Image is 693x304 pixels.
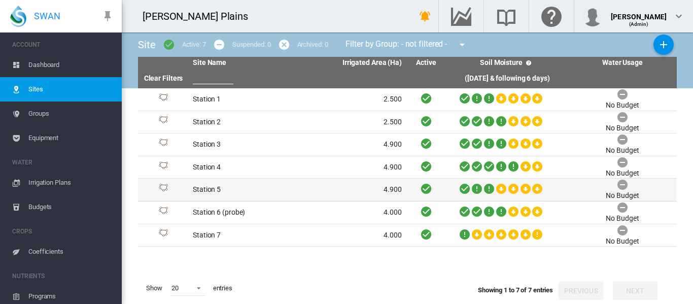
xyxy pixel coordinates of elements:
span: ACCOUNT [12,37,114,53]
span: Site [138,39,156,51]
div: [PERSON_NAME] Plains [143,9,257,23]
td: 2.500 [297,88,406,111]
tr: Site Id: 4253 Station 2 2.500 No Budget [138,111,677,134]
th: Soil Moisture [446,57,568,69]
span: NUTRIENTS [12,268,114,284]
span: Sites [28,77,114,102]
td: Station 4 [189,156,297,179]
md-icon: icon-minus-circle [213,39,225,51]
div: No Budget [606,146,639,156]
md-icon: icon-bell-ring [419,10,431,22]
span: SWAN [34,10,60,22]
md-icon: Search the knowledge base [494,10,518,22]
md-icon: Click here for help [539,10,564,22]
img: 1.svg [157,207,169,219]
tr: Site Id: 4257 Station 6 (probe) 4.000 No Budget [138,201,677,224]
div: Site Id: 4257 [142,207,185,219]
div: Site Id: 4252 [142,93,185,106]
div: No Budget [606,191,639,201]
td: 4.900 [297,133,406,156]
span: Show [142,280,166,297]
td: 4.900 [297,156,406,179]
button: Previous [559,282,603,300]
img: 1.svg [157,161,169,174]
td: 4.000 [297,224,406,247]
button: icon-bell-ring [415,6,435,26]
td: Station 7 [189,224,297,247]
button: Add New Site, define start date [653,35,674,55]
div: 20 [171,284,179,292]
div: Site Id: 4255 [142,161,185,174]
td: 4.900 [297,179,406,201]
div: Archived: 0 [297,40,328,49]
div: Site Id: 4253 [142,116,185,128]
span: entries [209,280,236,297]
a: Clear Filters [144,74,183,82]
img: 1.svg [157,116,169,128]
td: Station 2 [189,111,297,133]
md-icon: icon-help-circle [523,57,535,69]
img: 1.svg [157,229,169,241]
td: Station 6 (probe) [189,201,297,224]
md-icon: icon-plus [657,39,670,51]
tr: Site Id: 4254 Station 3 4.900 No Budget [138,133,677,156]
td: 4.000 [297,201,406,224]
md-icon: icon-menu-down [456,39,468,51]
th: Site Name [189,57,297,69]
button: icon-menu-down [452,35,472,55]
div: No Budget [606,100,639,111]
div: No Budget [606,237,639,247]
tr: Site Id: 4258 Station 7 4.000 No Budget [138,224,677,247]
td: Station 3 [189,133,297,156]
md-icon: icon-cancel [278,39,290,51]
div: Site Id: 4258 [142,229,185,241]
button: Next [613,282,657,300]
img: 1.svg [157,93,169,106]
span: (Admin) [629,21,649,27]
th: Active [406,57,446,69]
div: Site Id: 4256 [142,184,185,196]
img: 1.svg [157,139,169,151]
th: Irrigated Area (Ha) [297,57,406,69]
tr: Site Id: 4255 Station 4 4.900 No Budget [138,156,677,179]
span: Equipment [28,126,114,150]
th: ([DATE] & following 6 days) [446,69,568,88]
div: Site Id: 4254 [142,139,185,151]
div: No Budget [606,214,639,224]
div: Suspended: 0 [232,40,271,49]
img: SWAN-Landscape-Logo-Colour-drop.png [10,6,26,27]
span: WATER [12,154,114,171]
md-icon: icon-chevron-down [673,10,685,22]
span: Dashboard [28,53,114,77]
div: [PERSON_NAME] [611,8,667,18]
tr: Site Id: 4256 Station 5 4.900 No Budget [138,179,677,201]
img: 1.svg [157,184,169,196]
span: CROPS [12,223,114,240]
td: Station 5 [189,179,297,201]
td: Station 1 [189,88,297,111]
span: Showing 1 to 7 of 7 entries [478,286,553,294]
tr: Site Id: 4252 Station 1 2.500 No Budget [138,88,677,111]
span: Coefficients [28,240,114,264]
span: Budgets [28,195,114,219]
md-icon: icon-checkbox-marked-circle [163,39,175,51]
div: No Budget [606,168,639,179]
div: Active: 7 [182,40,206,49]
span: Groups [28,102,114,126]
th: Water Usage [568,57,677,69]
div: No Budget [606,123,639,133]
td: 2.500 [297,111,406,133]
span: Irrigation Plans [28,171,114,195]
md-icon: icon-pin [101,10,114,22]
md-icon: Go to the Data Hub [449,10,473,22]
img: profile.jpg [582,6,603,26]
div: Filter by Group: - not filtered - [338,35,475,55]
